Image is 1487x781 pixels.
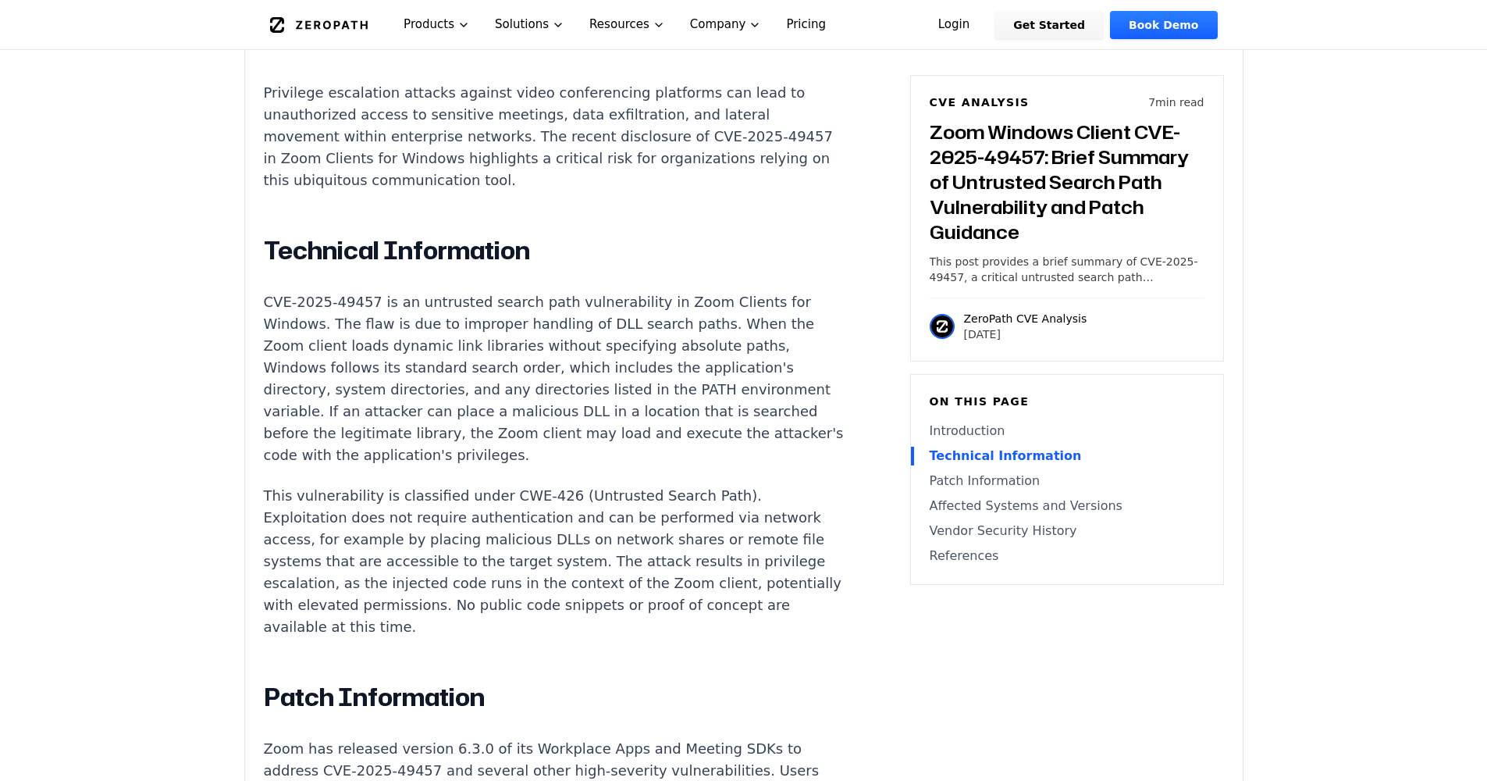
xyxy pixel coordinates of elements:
a: Patch Information [930,472,1204,490]
a: Affected Systems and Versions [930,497,1204,515]
a: Introduction [930,422,1204,440]
img: ZeroPath CVE Analysis [930,314,955,339]
h6: CVE Analysis [930,95,1030,110]
a: Get Started [994,11,1104,39]
h2: Introduction [264,26,845,57]
a: References [930,547,1204,565]
h6: On this page [930,394,1204,409]
a: Vendor Security History [930,522,1204,540]
a: Login [920,11,989,39]
p: Privilege escalation attacks against video conferencing platforms can lead to unauthorized access... [264,82,845,191]
p: 7 min read [1148,95,1204,110]
h3: Zoom Windows Client CVE-2025-49457: Brief Summary of Untrusted Search Path Vulnerability and Patc... [930,119,1204,244]
p: CVE-2025-49457 is an untrusted search path vulnerability in Zoom Clients for Windows. The flaw is... [264,291,845,466]
p: [DATE] [964,326,1087,342]
p: This post provides a brief summary of CVE-2025-49457, a critical untrusted search path vulnerabil... [930,254,1204,285]
p: This vulnerability is classified under CWE-426 (Untrusted Search Path). Exploitation does not req... [264,485,845,638]
a: Technical Information [930,447,1204,465]
p: ZeroPath CVE Analysis [964,311,1087,326]
h2: Technical Information [264,235,845,266]
h2: Patch Information [264,682,845,713]
a: Book Demo [1110,11,1217,39]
